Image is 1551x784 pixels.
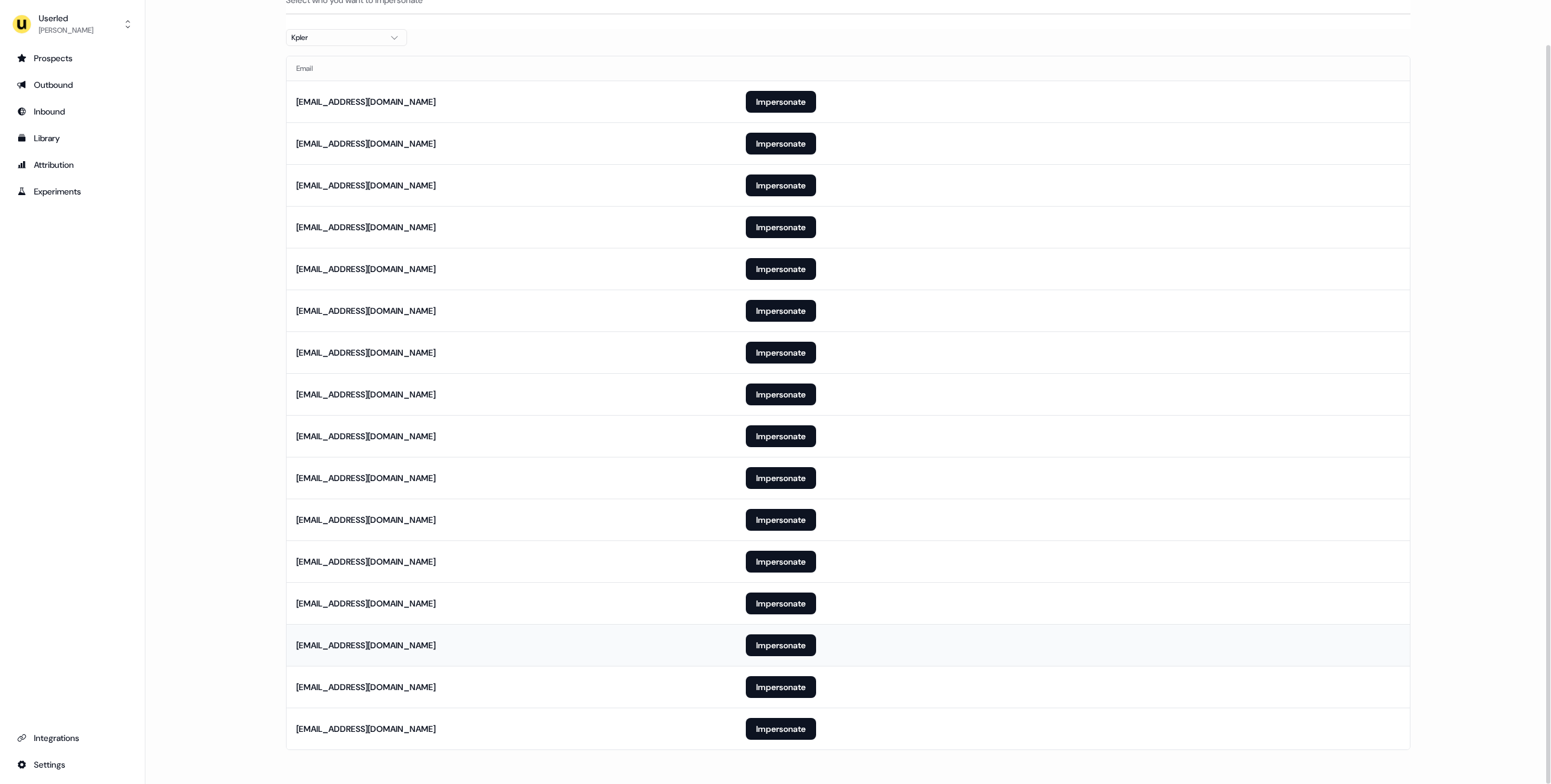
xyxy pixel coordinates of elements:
a: Go to attribution [10,155,135,174]
a: Go to Inbound [10,102,135,121]
a: Go to integrations [10,755,135,774]
div: Library [17,132,128,144]
button: Impersonate [746,258,816,280]
button: Userled[PERSON_NAME] [10,10,135,39]
div: [EMAIL_ADDRESS][DOMAIN_NAME] [296,472,436,484]
button: Impersonate [746,425,816,447]
button: Impersonate [746,593,816,614]
button: Kpler [286,29,407,46]
div: [EMAIL_ADDRESS][DOMAIN_NAME] [296,723,436,735]
button: Impersonate [746,676,816,698]
div: [EMAIL_ADDRESS][DOMAIN_NAME] [296,639,436,651]
div: [PERSON_NAME] [39,24,93,36]
div: Attribution [17,159,128,171]
button: Impersonate [746,91,816,113]
div: [EMAIL_ADDRESS][DOMAIN_NAME] [296,681,436,693]
div: Prospects [17,52,128,64]
a: Go to prospects [10,48,135,68]
div: [EMAIL_ADDRESS][DOMAIN_NAME] [296,388,436,400]
div: Settings [17,759,128,771]
div: Inbound [17,105,128,118]
div: [EMAIL_ADDRESS][DOMAIN_NAME] [296,514,436,526]
div: [EMAIL_ADDRESS][DOMAIN_NAME] [296,430,436,442]
button: Impersonate [746,133,816,154]
a: Go to outbound experience [10,75,135,95]
div: [EMAIL_ADDRESS][DOMAIN_NAME] [296,347,436,359]
button: Impersonate [746,551,816,573]
button: Impersonate [746,216,816,238]
button: Impersonate [746,342,816,364]
button: Impersonate [746,174,816,196]
button: Impersonate [746,509,816,531]
div: [EMAIL_ADDRESS][DOMAIN_NAME] [296,138,436,150]
div: [EMAIL_ADDRESS][DOMAIN_NAME] [296,305,436,317]
button: Impersonate [746,634,816,656]
div: [EMAIL_ADDRESS][DOMAIN_NAME] [296,556,436,568]
div: [EMAIL_ADDRESS][DOMAIN_NAME] [296,221,436,233]
button: Impersonate [746,384,816,405]
div: [EMAIL_ADDRESS][DOMAIN_NAME] [296,179,436,191]
div: [EMAIL_ADDRESS][DOMAIN_NAME] [296,96,436,108]
th: Email [287,56,736,81]
a: Go to experiments [10,182,135,201]
div: Kpler [291,32,382,44]
div: Experiments [17,185,128,198]
div: Userled [39,12,93,24]
div: Integrations [17,732,128,744]
div: Outbound [17,79,128,91]
button: Impersonate [746,467,816,489]
a: Go to templates [10,128,135,148]
div: [EMAIL_ADDRESS][DOMAIN_NAME] [296,597,436,610]
button: Impersonate [746,300,816,322]
a: Go to integrations [10,728,135,748]
button: Impersonate [746,718,816,740]
div: [EMAIL_ADDRESS][DOMAIN_NAME] [296,263,436,275]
